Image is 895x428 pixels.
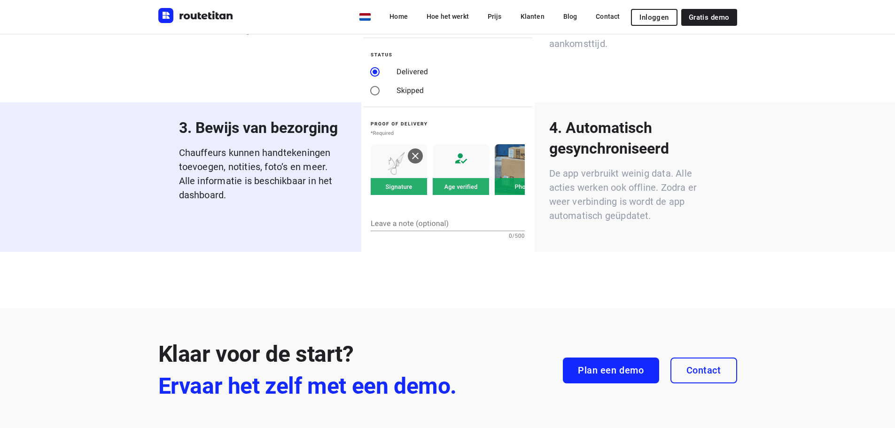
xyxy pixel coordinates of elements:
[631,9,677,26] button: Inloggen
[670,358,737,383] a: Contact
[158,370,457,402] span: Ervaar het zelf met een demo.
[578,365,644,376] span: Plan een demo
[382,8,415,25] a: Home
[158,8,233,23] img: Routetitan logo
[563,358,659,383] a: Plan een demo
[556,8,585,25] a: Blog
[513,8,552,25] a: Klanten
[689,14,730,21] span: Gratis demo
[686,365,721,376] span: Contact
[681,9,737,26] a: Gratis demo
[179,117,346,138] p: 3. Bewijs van bezorging
[639,14,669,21] span: Inloggen
[588,8,627,25] a: Contact
[549,117,716,159] p: 4. Automatisch gesynchroniseerd
[158,8,233,25] a: Routetitan
[419,8,476,25] a: Hoe het werkt
[480,8,509,25] a: Prijs
[158,341,457,402] b: Klaar voor de start?
[549,166,716,223] p: De app verbruikt weinig data. Alle acties werken ook offline. Zodra er weer verbinding is wordt d...
[179,146,346,202] p: Chauffeurs kunnen handtekeningen toevoegen, notities, foto’s en meer. Alle informatie is beschikb...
